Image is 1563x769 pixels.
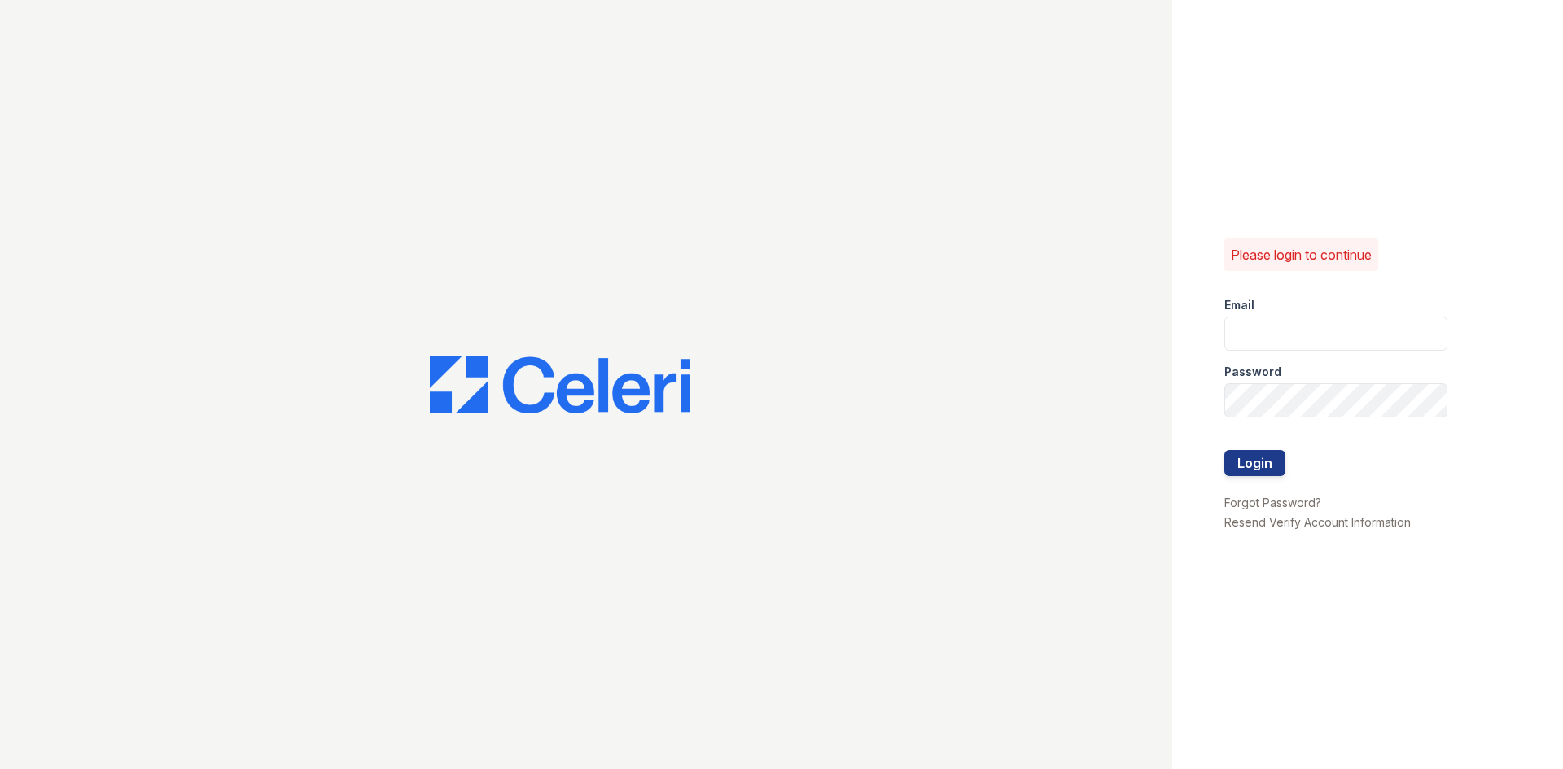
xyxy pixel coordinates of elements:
label: Password [1224,364,1281,380]
button: Login [1224,450,1285,476]
p: Please login to continue [1231,245,1372,264]
a: Forgot Password? [1224,496,1321,509]
img: CE_Logo_Blue-a8612792a0a2168367f1c8372b55b34899dd931a85d93a1a3d3e32e68fde9ad4.png [430,356,690,414]
a: Resend Verify Account Information [1224,515,1411,529]
label: Email [1224,297,1254,313]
